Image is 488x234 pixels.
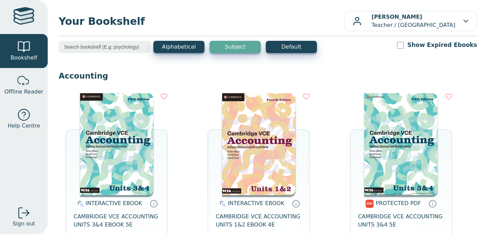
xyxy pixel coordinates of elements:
img: ecea4a95-1e34-4af9-b5be-3ed295647f67.jpg [364,93,438,195]
p: Teacher / [GEOGRAPHIC_DATA] [371,13,455,29]
span: Your Bookshelf [59,14,344,29]
b: [PERSON_NAME] [371,14,422,20]
span: Bookshelf [11,54,37,62]
a: Protected PDFs cannot be printed, copied or shared. They can be accessed online through Education... [428,199,437,207]
input: Search bookshelf (E.g: psychology) [59,41,151,53]
span: Offline Reader [4,88,43,96]
span: Help Centre [7,122,40,130]
label: Show Expired Ebooks [407,41,477,49]
span: PROTECTED PDF [376,200,421,206]
a: Interactive eBooks are accessed online via the publisher’s portal. They contain interactive resou... [292,199,300,207]
span: CAMBRIDGE VCE ACCOUNTING UNITS 3&4 EBOOK 5E [74,213,159,229]
span: INTERACTIVE EBOOK [86,200,142,206]
span: INTERACTIVE EBOOK [228,200,284,206]
button: Subject [210,41,261,53]
span: CAMBRIDGE VCE ACCOUNTING UNITS 3&4 5E [358,213,444,229]
img: pdf.svg [365,200,374,208]
img: interactive.svg [75,200,84,208]
img: 9b943811-b23c-464a-9ad8-56760a92c0c1.png [80,93,153,195]
button: Default [266,41,317,53]
img: 29759c83-e070-4f21-9f19-1166b690db6d.png [222,93,295,195]
p: Accounting [59,71,477,81]
button: Alphabetical [153,41,204,53]
a: Interactive eBooks are accessed online via the publisher’s portal. They contain interactive resou... [150,199,158,207]
span: CAMBRIDGE VCE ACCOUNTING UNITS 1&2 EBOOK 4E [216,213,302,229]
span: Sign out [13,220,35,228]
button: [PERSON_NAME]Teacher / [GEOGRAPHIC_DATA] [344,11,477,31]
img: interactive.svg [217,200,226,208]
